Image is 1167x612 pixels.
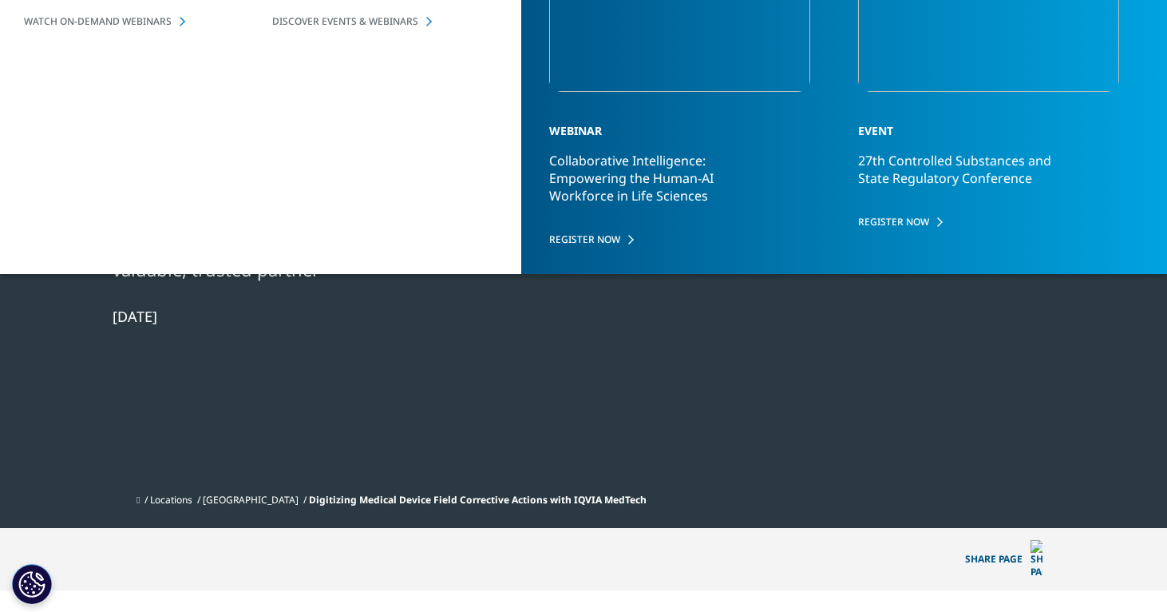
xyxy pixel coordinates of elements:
img: Share PAGE [1031,540,1042,578]
a: [GEOGRAPHIC_DATA] [203,493,299,507]
a: WATCH ON-DEMAND WEBINARS [24,14,272,28]
h5: Webinar [549,96,797,152]
p: 27th Controlled Substances and State Regulatory Conference [858,152,1078,201]
div: [DATE] [113,307,660,326]
p: Share PAGE [953,528,1054,590]
a: REGISTER NOW [549,232,810,246]
button: Share PAGEShare PAGE [953,528,1054,590]
button: Cookie-Einstellungen [12,564,52,604]
span: Digitizing Medical Device Field Corrective Actions with IQVIA MedTech [309,493,647,507]
a: Locations [150,493,192,507]
h5: EVENT [858,96,1106,152]
p: Collaborative Intelligence: Empowering the Human-AI Workforce in Life Sciences [549,152,769,219]
a: REGISTER NOW [858,215,1119,229]
a: DISCOVER EVENTS & WEBINARS [272,14,520,28]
